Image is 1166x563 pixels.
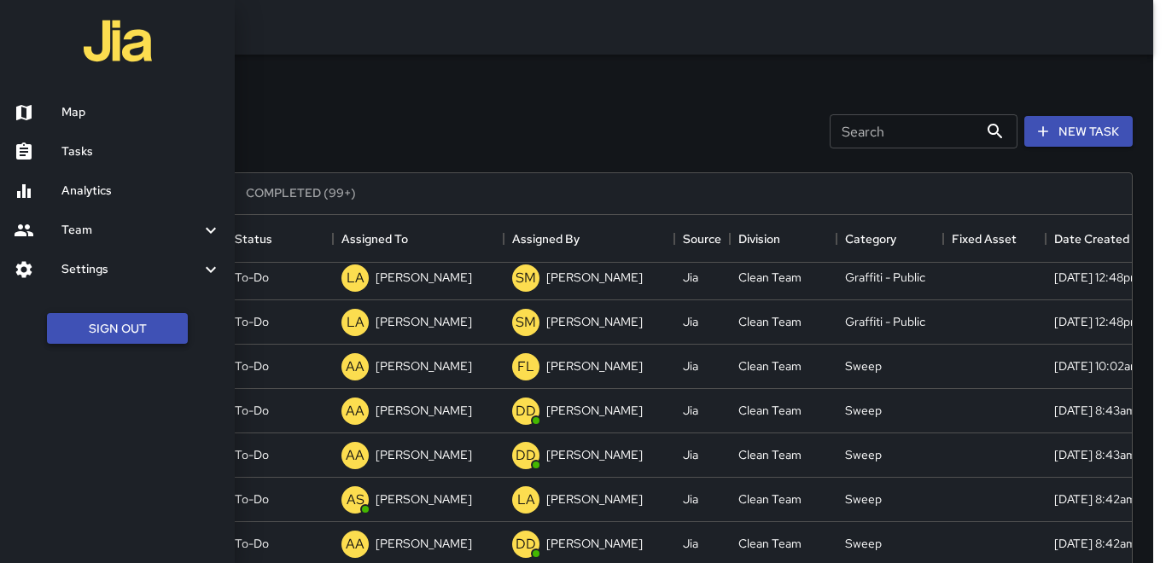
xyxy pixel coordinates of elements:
h6: Analytics [61,182,221,200]
h6: Map [61,103,221,122]
h6: Team [61,221,201,240]
img: jia-logo [84,7,152,75]
h6: Tasks [61,142,221,161]
button: Sign Out [47,313,188,345]
h6: Settings [61,260,201,279]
